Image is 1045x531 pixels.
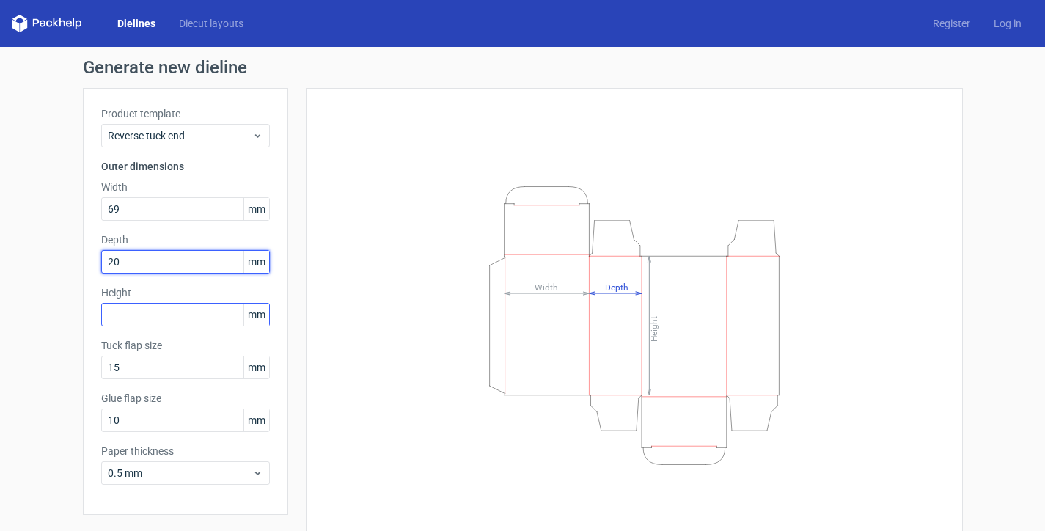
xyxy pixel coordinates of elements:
label: Product template [101,106,270,121]
a: Dielines [106,16,167,31]
h1: Generate new dieline [83,59,963,76]
span: 0.5 mm [108,466,252,480]
label: Width [101,180,270,194]
label: Height [101,285,270,300]
span: mm [243,304,269,326]
span: mm [243,409,269,431]
a: Register [921,16,982,31]
a: Diecut layouts [167,16,255,31]
span: mm [243,251,269,273]
label: Tuck flap size [101,338,270,353]
tspan: Depth [604,282,628,292]
label: Glue flap size [101,391,270,406]
span: mm [243,356,269,378]
span: Reverse tuck end [108,128,252,143]
a: Log in [982,16,1033,31]
span: mm [243,198,269,220]
h3: Outer dimensions [101,159,270,174]
tspan: Height [648,315,659,341]
label: Depth [101,232,270,247]
label: Paper thickness [101,444,270,458]
tspan: Width [534,282,557,292]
